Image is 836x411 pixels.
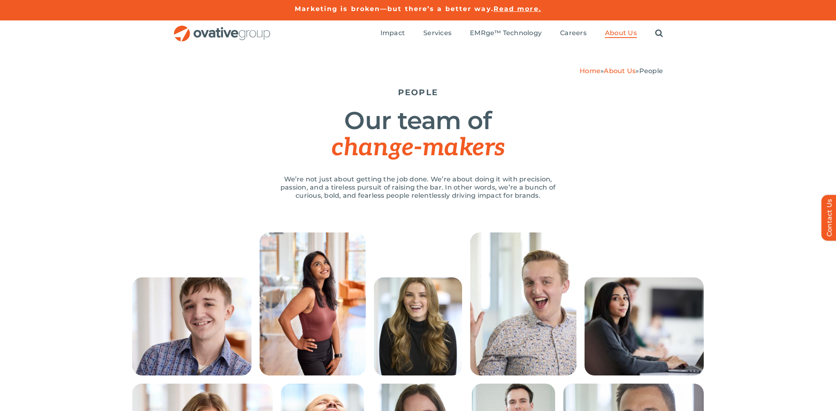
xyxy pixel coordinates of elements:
a: Services [423,29,451,38]
span: People [639,67,663,75]
span: Impact [380,29,405,37]
a: Search [655,29,663,38]
span: EMRge™ Technology [470,29,542,37]
a: About Us [605,29,637,38]
a: Marketing is broken—but there’s a better way. [295,5,494,13]
a: Home [580,67,600,75]
a: Read more. [494,5,541,13]
p: We’re not just about getting the job done. We’re about doing it with precision, passion, and a ti... [271,175,565,200]
h1: Our team of [173,107,663,161]
img: People – Collage Lauren [374,277,462,375]
img: People – Collage Ethan [132,277,251,375]
span: » » [580,67,663,75]
a: Careers [560,29,587,38]
nav: Menu [380,20,663,47]
a: EMRge™ Technology [470,29,542,38]
a: Impact [380,29,405,38]
span: Careers [560,29,587,37]
img: 240613_Ovative Group_Portrait14945 (1) [260,232,366,375]
h5: PEOPLE [173,87,663,97]
a: OG_Full_horizontal_RGB [173,25,271,32]
a: About Us [604,67,636,75]
img: People – Collage Trushna [585,277,704,375]
img: People – Collage McCrossen [470,232,576,375]
span: Services [423,29,451,37]
span: change-makers [331,133,505,163]
span: About Us [605,29,637,37]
